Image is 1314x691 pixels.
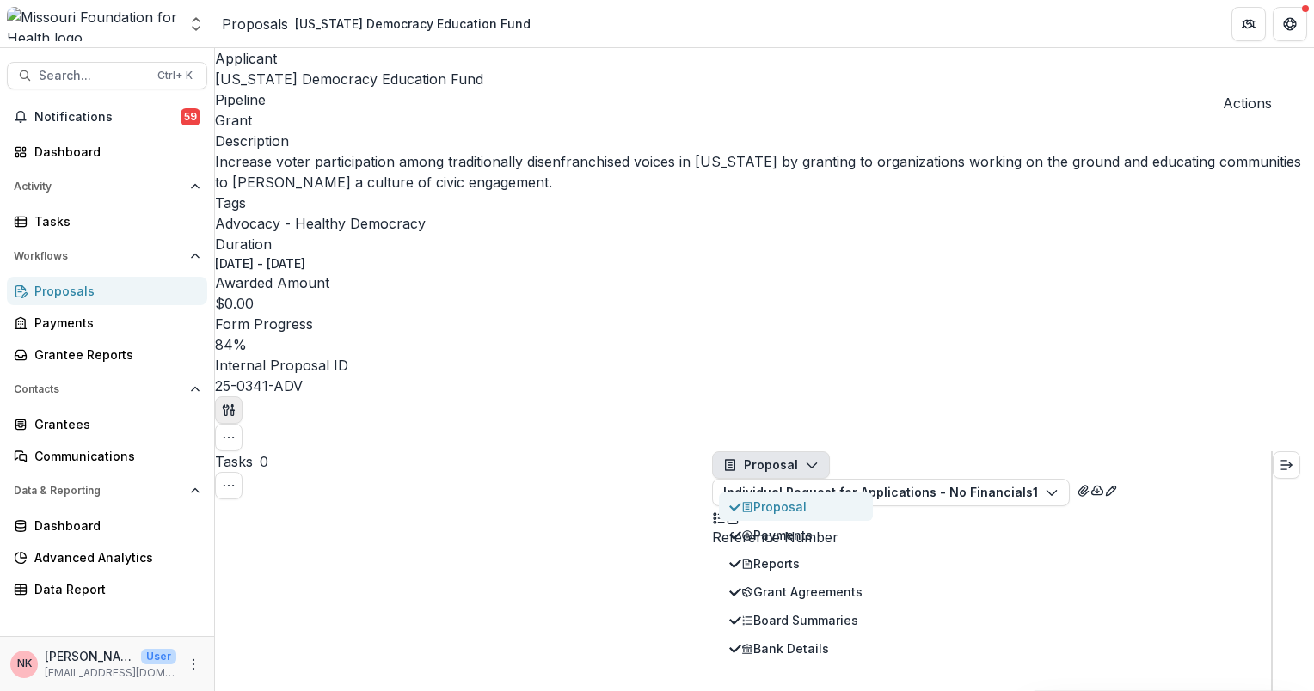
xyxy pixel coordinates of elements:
[741,611,863,629] div: Board Summaries
[7,442,207,470] a: Communications
[34,282,193,300] div: Proposals
[7,242,207,270] button: Open Workflows
[712,506,726,527] button: Plaintext view
[215,376,303,396] p: 25-0341-ADV
[1223,93,1272,113] div: Actions
[1273,451,1300,479] button: Expand right
[741,526,863,544] div: Payments
[141,649,176,664] p: User
[215,193,1314,213] p: Tags
[34,447,193,465] div: Communications
[34,212,193,230] div: Tasks
[34,580,193,598] div: Data Report
[17,658,32,670] div: Nancy Kelley
[7,543,207,572] a: Advanced Analytics
[215,254,305,272] p: [DATE] - [DATE]
[741,639,863,657] div: Bank Details
[215,293,254,314] p: $0.00
[215,334,247,355] p: 84 %
[260,453,268,470] span: 0
[181,108,200,125] span: 59
[7,103,207,131] button: Notifications59
[1104,479,1118,499] button: Edit as form
[215,451,253,472] h3: Tasks
[7,62,207,89] button: Search...
[215,355,1314,376] p: Internal Proposal ID
[14,485,183,497] span: Data & Reporting
[7,277,207,305] a: Proposals
[1273,7,1307,41] button: Get Help
[45,665,176,681] p: [EMAIL_ADDRESS][DOMAIN_NAME]
[215,89,1314,110] p: Pipeline
[14,250,183,262] span: Workflows
[14,180,183,193] span: Activity
[7,138,207,166] a: Dashboard
[14,383,183,395] span: Contacts
[741,498,863,516] div: Proposal
[1231,7,1266,41] button: Partners
[7,309,207,337] a: Payments
[183,654,204,675] button: More
[7,575,207,603] a: Data Report
[222,14,288,34] a: Proposals
[215,215,426,232] span: Advocacy - Healthy Democracy
[215,234,1314,254] p: Duration
[741,583,863,601] div: Grant Agreements
[215,70,483,88] a: [US_STATE] Democracy Education Fund
[215,110,252,131] p: Grant
[45,647,134,665] p: [PERSON_NAME]
[215,314,1314,334] p: Form Progress
[295,15,531,33] div: [US_STATE] Democracy Education Fund
[184,7,208,41] button: Open entity switcher
[1077,479,1090,499] button: View Attached Files
[34,110,181,125] span: Notifications
[7,207,207,235] a: Tasks
[34,415,193,433] div: Grantees
[7,7,177,41] img: Missouri Foundation for Health logo
[7,340,207,369] a: Grantee Reports
[34,143,193,161] div: Dashboard
[215,48,1314,69] p: Applicant
[7,410,207,438] a: Grantees
[712,451,830,479] button: Proposal
[34,314,193,332] div: Payments
[215,272,1314,293] p: Awarded Amount
[39,69,147,83] span: Search...
[741,554,863,572] div: Reports
[215,472,243,499] button: Toggle View Cancelled Tasks
[34,345,193,364] div: Grantee Reports
[215,151,1314,193] p: Increase voter participation among traditionally disenfranchised voices in [US_STATE] by granting...
[34,517,193,535] div: Dashboard
[712,479,1070,506] button: Individual Request for Applications - No Financials1
[7,376,207,403] button: Open Contacts
[7,477,207,504] button: Open Data & Reporting
[215,131,1314,151] p: Description
[7,173,207,200] button: Open Activity
[222,11,537,36] nav: breadcrumb
[154,66,196,85] div: Ctrl + K
[7,511,207,540] a: Dashboard
[34,548,193,566] div: Advanced Analytics
[712,527,1271,547] p: Reference Number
